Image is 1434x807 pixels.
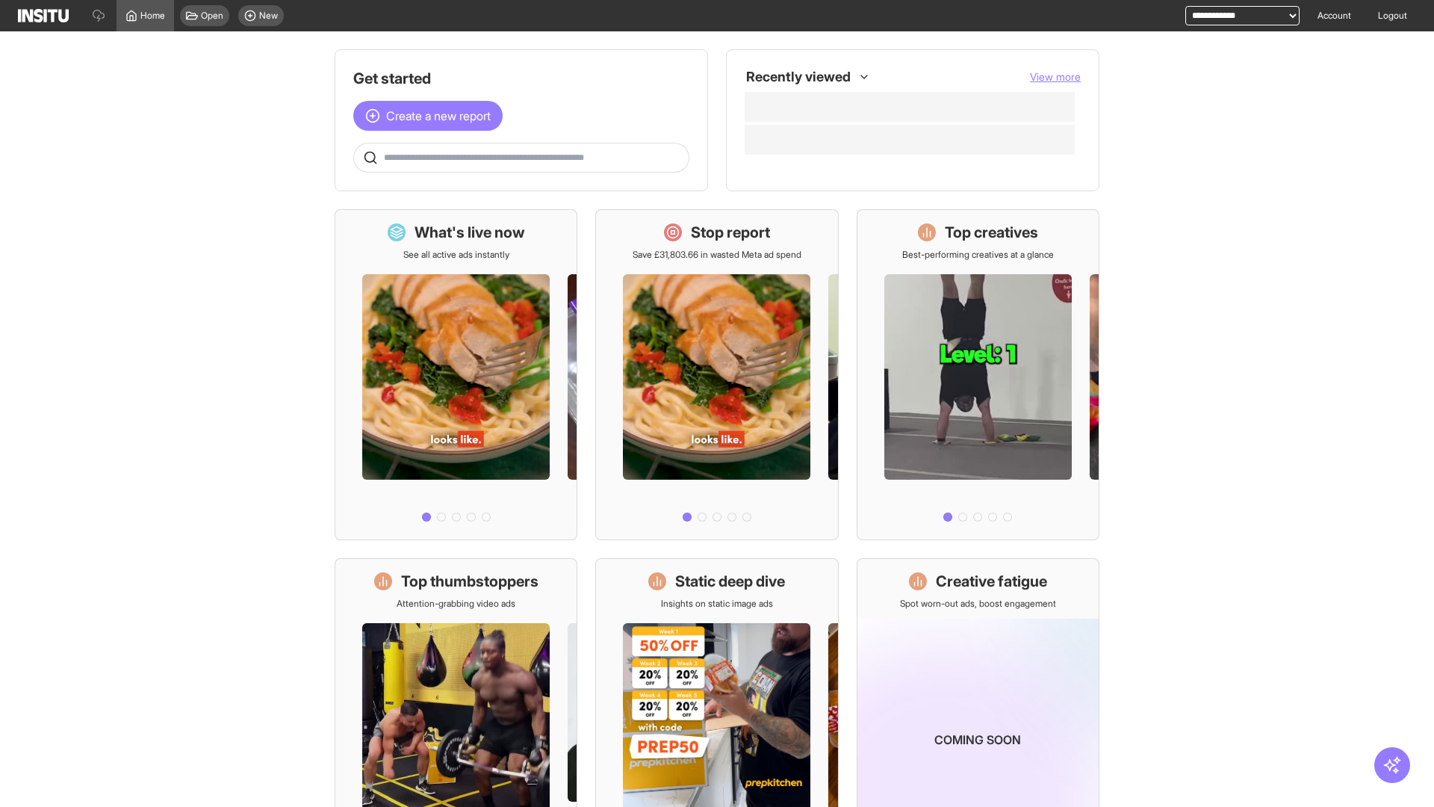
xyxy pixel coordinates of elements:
[18,9,69,22] img: Logo
[691,222,770,243] h1: Stop report
[675,571,785,592] h1: Static deep dive
[857,209,1099,540] a: Top creativesBest-performing creatives at a glance
[633,249,801,261] p: Save £31,803.66 in wasted Meta ad spend
[1030,69,1081,84] button: View more
[335,209,577,540] a: What's live nowSee all active ads instantly
[397,598,515,610] p: Attention-grabbing video ads
[386,107,491,125] span: Create a new report
[403,249,509,261] p: See all active ads instantly
[415,222,525,243] h1: What's live now
[401,571,538,592] h1: Top thumbstoppers
[945,222,1038,243] h1: Top creatives
[201,10,223,22] span: Open
[902,249,1054,261] p: Best-performing creatives at a glance
[353,68,689,89] h1: Get started
[661,598,773,610] p: Insights on static image ads
[1030,70,1081,83] span: View more
[140,10,165,22] span: Home
[595,209,838,540] a: Stop reportSave £31,803.66 in wasted Meta ad spend
[353,101,503,131] button: Create a new report
[259,10,278,22] span: New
